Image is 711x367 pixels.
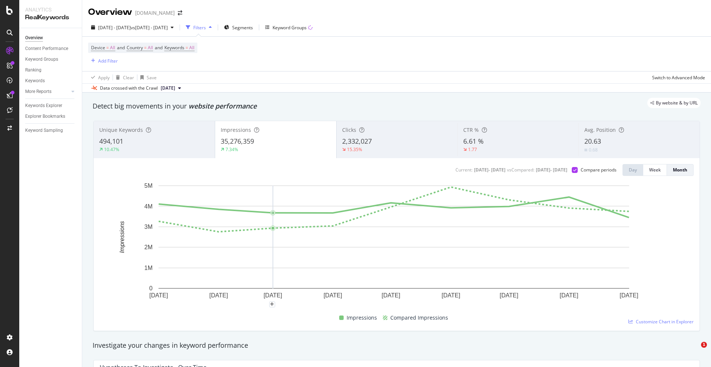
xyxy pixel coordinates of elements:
text: 3M [144,224,153,230]
a: Explorer Bookmarks [25,113,77,120]
div: Data crossed with the Crawl [100,85,158,91]
iframe: Intercom live chat [686,342,704,360]
div: Save [147,74,157,81]
span: All [148,43,153,53]
text: 0 [149,285,153,291]
div: 0.68 [589,147,598,153]
text: Impressions [119,221,125,253]
a: Ranking [25,66,77,74]
div: Week [649,167,661,173]
button: [DATE] - [DATE]vs[DATE] - [DATE] [88,21,177,33]
div: vs Compared : [507,167,534,173]
span: 35,276,359 [221,137,254,146]
div: 15.35% [347,146,362,153]
a: Keyword Sampling [25,127,77,134]
span: Clicks [342,126,356,133]
text: [DATE] [264,292,282,298]
div: Analytics [25,6,76,13]
div: plus [269,301,275,307]
div: [DOMAIN_NAME] [135,9,175,17]
text: 5M [144,183,153,189]
text: [DATE] [500,292,518,298]
div: Day [629,167,637,173]
text: [DATE] [620,292,638,298]
span: 2,332,027 [342,137,372,146]
span: and [117,44,125,51]
text: [DATE] [209,292,228,298]
span: All [110,43,115,53]
div: Keyword Sampling [25,127,63,134]
text: [DATE] [149,292,168,298]
div: Month [673,167,687,173]
div: Apply [98,74,110,81]
a: Keyword Groups [25,56,77,63]
div: Overview [88,6,132,19]
div: Explorer Bookmarks [25,113,65,120]
div: RealKeywords [25,13,76,22]
span: 494,101 [99,137,123,146]
div: Current: [455,167,473,173]
a: Keywords [25,77,77,85]
div: Keyword Groups [25,56,58,63]
span: All [189,43,194,53]
div: Switch to Advanced Mode [652,74,705,81]
span: Unique Keywords [99,126,143,133]
div: Keywords [25,77,45,85]
button: Day [622,164,643,176]
a: Overview [25,34,77,42]
button: Segments [221,21,256,33]
span: By website & by URL [656,101,698,105]
button: Month [667,164,694,176]
span: Customize Chart in Explorer [636,318,694,325]
span: CTR % [463,126,479,133]
button: Clear [113,71,134,83]
text: [DATE] [381,292,400,298]
span: 20.63 [584,137,601,146]
span: vs [DATE] - [DATE] [131,24,168,31]
text: 2M [144,244,153,250]
span: and [155,44,163,51]
span: [DATE] - [DATE] [98,24,131,31]
a: Customize Chart in Explorer [628,318,694,325]
text: [DATE] [324,292,342,298]
div: Add Filter [98,58,118,64]
img: Equal [584,149,587,151]
a: Keywords Explorer [25,102,77,110]
span: Impressions [347,313,377,322]
div: Filters [193,24,206,31]
text: 1M [144,265,153,271]
div: 10.47% [104,146,119,153]
div: Keyword Groups [273,24,307,31]
a: More Reports [25,88,69,96]
div: 7.34% [226,146,238,153]
div: Content Performance [25,45,68,53]
button: Keyword Groups [262,21,316,33]
button: Switch to Advanced Mode [649,71,705,83]
div: Clear [123,74,134,81]
span: Keywords [164,44,184,51]
div: More Reports [25,88,51,96]
text: [DATE] [441,292,460,298]
div: [DATE] - [DATE] [474,167,505,173]
a: Content Performance [25,45,77,53]
span: Segments [232,24,253,31]
div: Investigate your changes in keyword performance [93,341,701,350]
button: Week [643,164,667,176]
div: Keywords Explorer [25,102,62,110]
div: [DATE] - [DATE] [536,167,567,173]
button: Add Filter [88,56,118,65]
div: arrow-right-arrow-left [178,10,182,16]
div: Overview [25,34,43,42]
text: 4M [144,203,153,209]
span: 1 [701,342,707,348]
div: 1.77 [468,146,477,153]
svg: A chart. [100,182,688,310]
div: Ranking [25,66,41,74]
span: Avg. Position [584,126,616,133]
span: = [186,44,188,51]
button: [DATE] [158,84,184,93]
span: Compared Impressions [390,313,448,322]
div: legacy label [647,98,701,108]
button: Apply [88,71,110,83]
